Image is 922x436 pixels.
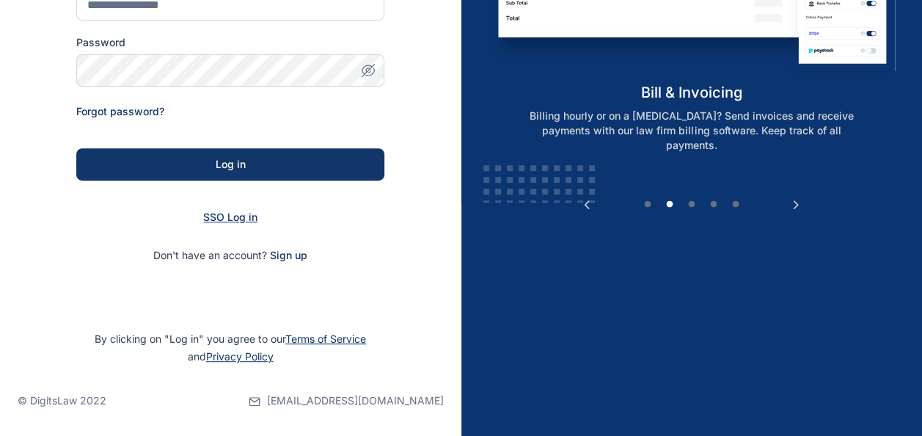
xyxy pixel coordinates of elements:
[662,197,677,212] button: 2
[504,109,879,153] p: Billing hourly or on a [MEDICAL_DATA]? Send invoices and receive payments with our law firm billi...
[18,393,106,408] p: © DigitsLaw 2022
[203,211,257,223] a: SSO Log in
[270,249,307,261] a: Sign up
[249,366,444,436] a: [EMAIL_ADDRESS][DOMAIN_NAME]
[267,393,444,408] span: [EMAIL_ADDRESS][DOMAIN_NAME]
[206,350,274,363] a: Privacy Policy
[640,197,655,212] button: 1
[684,197,699,212] button: 3
[789,197,803,212] button: Next
[188,350,274,363] span: and
[579,197,594,212] button: Previous
[76,248,384,263] p: Don't have an account?
[728,197,743,212] button: 5
[76,148,384,181] button: Log in
[706,197,721,212] button: 4
[76,105,164,117] a: Forgot password?
[76,35,384,50] label: Password
[270,248,307,263] span: Sign up
[100,157,361,172] div: Log in
[488,82,895,103] h5: bill & invoicing
[285,333,366,345] a: Terms of Service
[18,330,444,366] p: By clicking on "Log in" you agree to our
